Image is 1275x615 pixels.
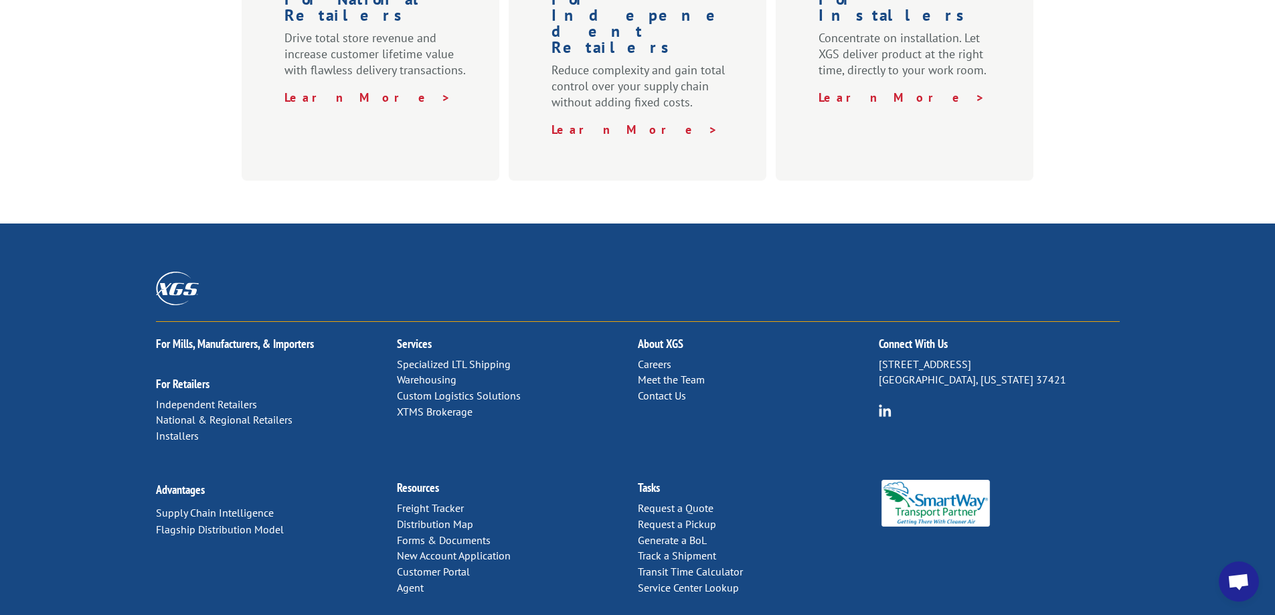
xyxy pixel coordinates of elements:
[397,581,424,594] a: Agent
[638,501,713,515] a: Request a Quote
[397,517,473,531] a: Distribution Map
[397,533,491,547] a: Forms & Documents
[397,480,439,495] a: Resources
[879,338,1120,357] h2: Connect With Us
[397,389,521,402] a: Custom Logistics Solutions
[638,565,743,578] a: Transit Time Calculator
[397,357,511,371] a: Specialized LTL Shipping
[638,549,716,562] a: Track a Shipment
[397,336,432,351] a: Services
[551,122,718,137] a: Learn More >
[879,480,993,527] img: Smartway_Logo
[879,404,891,417] img: group-6
[156,272,199,304] img: XGS_Logos_ALL_2024_All_White
[156,429,199,442] a: Installers
[284,30,473,90] p: Drive total store revenue and increase customer lifetime value with flawless delivery transactions.
[156,398,257,411] a: Independent Retailers
[638,482,879,501] h2: Tasks
[156,336,314,351] a: For Mills, Manufacturers, & Importers
[638,357,671,371] a: Careers
[156,482,205,497] a: Advantages
[1219,561,1259,602] div: Open chat
[638,336,683,351] a: About XGS
[638,581,739,594] a: Service Center Lookup
[156,413,292,426] a: National & Regional Retailers
[551,62,729,122] p: Reduce complexity and gain total control over your supply chain without adding fixed costs.
[397,405,473,418] a: XTMS Brokerage
[638,533,707,547] a: Generate a BoL
[879,357,1120,389] p: [STREET_ADDRESS] [GEOGRAPHIC_DATA], [US_STATE] 37421
[819,30,996,90] p: Concentrate on installation. Let XGS deliver product at the right time, directly to your work room.
[638,517,716,531] a: Request a Pickup
[397,549,511,562] a: New Account Application
[397,373,456,386] a: Warehousing
[638,373,705,386] a: Meet the Team
[156,506,274,519] a: Supply Chain Intelligence
[819,90,985,105] a: Learn More >
[156,523,284,536] a: Flagship Distribution Model
[156,376,209,391] a: For Retailers
[284,90,451,105] a: Learn More >
[397,565,470,578] a: Customer Portal
[638,389,686,402] a: Contact Us
[397,501,464,515] a: Freight Tracker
